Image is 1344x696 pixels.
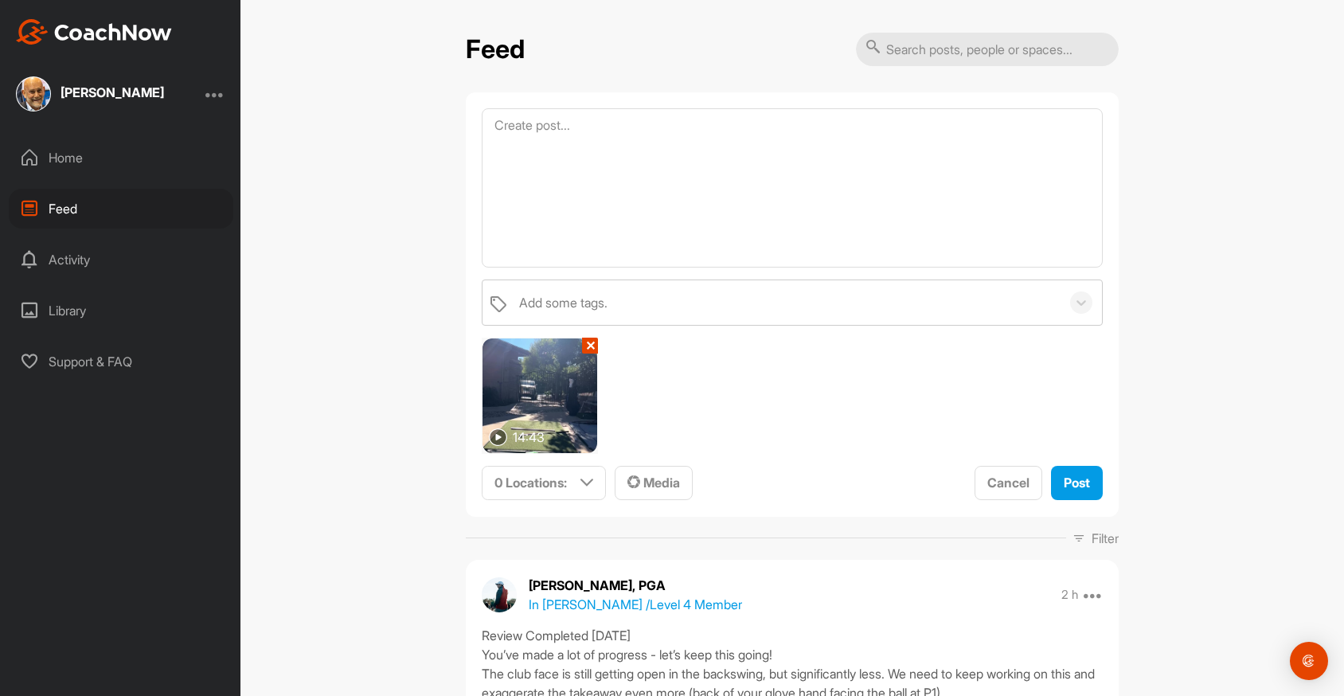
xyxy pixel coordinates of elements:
[61,86,164,99] div: [PERSON_NAME]
[1092,529,1119,548] p: Filter
[494,473,567,492] p: 0 Locations :
[627,475,680,491] span: Media
[529,595,742,614] p: In [PERSON_NAME] / Level 4 Member
[489,428,507,447] img: play
[513,428,545,447] p: 14:43
[482,577,517,612] img: avatar
[483,338,597,453] img: thumbnail
[9,342,233,381] div: Support & FAQ
[615,466,693,500] button: Media
[519,293,608,312] div: Add some tags.
[1290,642,1328,680] div: Open Intercom Messenger
[9,189,233,229] div: Feed
[9,291,233,330] div: Library
[582,338,598,354] button: ✕
[16,19,172,45] img: CoachNow
[529,576,742,595] p: [PERSON_NAME], PGA
[1061,587,1078,603] p: 2 h
[9,240,233,280] div: Activity
[1051,466,1103,500] button: Post
[466,34,525,65] h2: Feed
[975,466,1042,500] button: Cancel
[1064,475,1090,491] span: Post
[856,33,1119,66] input: Search posts, people or spaces...
[9,138,233,178] div: Home
[987,475,1029,491] span: Cancel
[16,76,51,111] img: square_2de5bc0c58cde69dd0153b0fc6c1d352.jpg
